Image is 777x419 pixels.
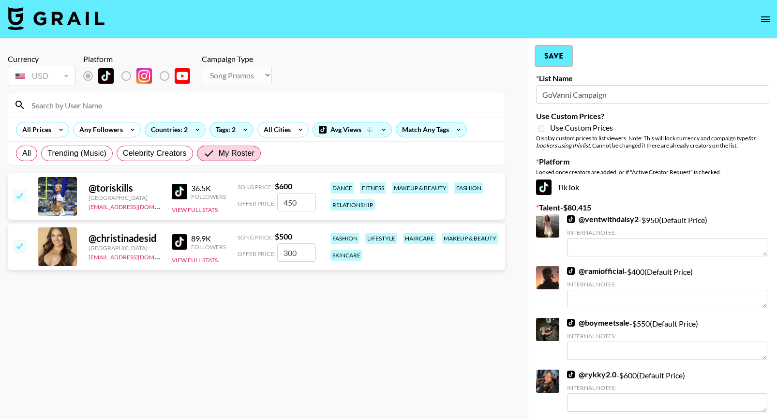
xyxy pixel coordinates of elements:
[191,193,226,200] div: Followers
[536,203,769,212] label: Talent - $ 80,415
[567,318,767,360] div: - $ 550 (Default Price)
[567,266,767,308] div: - $ 400 (Default Price)
[145,122,205,137] div: Countries: 2
[567,384,767,391] div: Internal Notes:
[567,371,575,378] img: TikTok
[567,214,767,256] div: - $ 950 (Default Price)
[89,244,160,252] div: [GEOGRAPHIC_DATA]
[454,182,483,194] div: fashion
[550,123,613,133] span: Use Custom Prices
[536,46,571,66] button: Save
[536,135,756,149] em: for bookers using this list
[123,148,187,159] span: Celebrity Creators
[567,281,767,288] div: Internal Notes:
[191,183,226,193] div: 36.5K
[567,370,616,379] a: @rykky2.0
[136,68,152,84] img: Instagram
[365,233,397,244] div: lifestyle
[567,370,767,412] div: - $ 600 (Default Price)
[330,250,362,261] div: skincare
[175,68,190,84] img: YouTube
[172,234,187,250] img: TikTok
[536,180,769,195] div: TikTok
[22,148,31,159] span: All
[567,215,575,223] img: TikTok
[172,256,218,264] button: View Full Stats
[567,229,767,236] div: Internal Notes:
[74,122,125,137] div: Any Followers
[191,234,226,243] div: 89.9K
[89,201,186,210] a: [EMAIL_ADDRESS][DOMAIN_NAME]
[277,243,316,262] input: 500
[567,267,575,275] img: TikTok
[16,122,53,137] div: All Prices
[8,7,105,30] img: Grail Talent
[238,200,275,207] span: Offer Price:
[172,206,218,213] button: View Full Stats
[275,232,292,241] strong: $ 500
[442,233,498,244] div: makeup & beauty
[392,182,448,194] div: makeup & beauty
[89,252,186,261] a: [EMAIL_ADDRESS][DOMAIN_NAME]
[330,233,359,244] div: fashion
[403,233,436,244] div: haircare
[567,319,575,327] img: TikTok
[10,68,74,85] div: USD
[360,182,386,194] div: fitness
[202,54,272,64] div: Campaign Type
[258,122,293,137] div: All Cities
[275,181,292,191] strong: $ 600
[89,182,160,194] div: @ toriskills
[83,66,198,86] div: List locked to TikTok.
[89,232,160,244] div: @ christinadesid
[26,97,499,113] input: Search by User Name
[313,122,391,137] div: Avg Views
[238,250,275,257] span: Offer Price:
[98,68,114,84] img: TikTok
[536,135,769,149] div: Display custom prices to list viewers. Note: This will lock currency and campaign type . Cannot b...
[396,122,466,137] div: Match Any Tags
[536,111,769,121] label: Use Custom Prices?
[191,243,226,251] div: Followers
[567,332,767,340] div: Internal Notes:
[8,64,75,88] div: Remove selected talent to change your currency
[89,194,160,201] div: [GEOGRAPHIC_DATA]
[238,183,273,191] span: Song Price:
[219,148,254,159] span: My Roster
[330,182,354,194] div: dance
[83,54,198,64] div: Platform
[47,148,106,159] span: Trending (Music)
[567,214,639,224] a: @ventwithdaisy2
[567,318,629,328] a: @boymeetsale
[330,199,375,210] div: relationship
[536,157,769,166] label: Platform
[536,180,552,195] img: TikTok
[210,122,253,137] div: Tags: 2
[238,234,273,241] span: Song Price:
[8,54,75,64] div: Currency
[536,74,769,83] label: List Name
[172,184,187,199] img: TikTok
[277,193,316,211] input: 600
[536,168,769,176] div: Locked once creators are added, or if "Active Creator Request" is checked.
[756,10,775,29] button: open drawer
[567,266,624,276] a: @ramiofficial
